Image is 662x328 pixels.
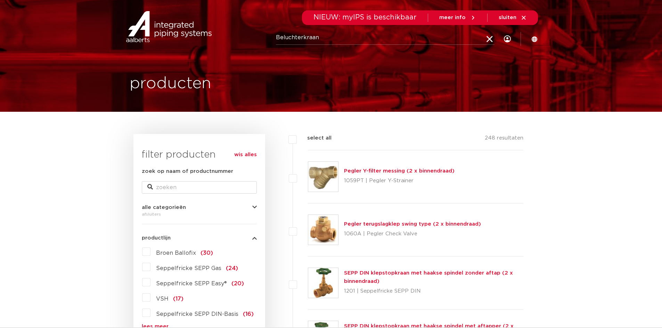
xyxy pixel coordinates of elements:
a: Pegler Y-filter messing (2 x binnendraad) [344,168,455,174]
input: zoeken... [276,31,495,45]
span: sluiten [499,15,516,20]
span: Broen Ballofix [156,250,196,256]
button: alle categorieën [142,205,257,210]
a: sluiten [499,15,527,21]
span: (20) [231,281,244,286]
a: meer info [439,15,476,21]
span: productlijn [142,235,171,241]
label: select all [297,134,332,142]
p: 1059PT | Pegler Y-Strainer [344,175,455,186]
img: Thumbnail for SEPP DIN klepstopkraan met haakse spindel zonder aftap (2 x binnendraad) [308,268,338,298]
a: wis alles [234,151,257,159]
label: zoek op naam of productnummer [142,167,233,176]
span: Seppelfricke SEPP Easy® [156,281,227,286]
div: afsluiters [142,210,257,218]
span: Seppelfricke SEPP DIN-Basis [156,311,238,317]
span: meer info [439,15,466,20]
button: productlijn [142,235,257,241]
span: (17) [173,296,183,302]
a: Pegler terugslagklep swing type (2 x binnendraad) [344,221,481,227]
span: (30) [201,250,213,256]
p: 1060A | Pegler Check Valve [344,228,481,239]
span: alle categorieën [142,205,186,210]
a: SEPP DIN klepstopkraan met haakse spindel zonder aftap (2 x binnendraad) [344,270,513,284]
span: Seppelfricke SEPP Gas [156,266,221,271]
img: Thumbnail for Pegler terugslagklep swing type (2 x binnendraad) [308,215,338,245]
img: Thumbnail for Pegler Y-filter messing (2 x binnendraad) [308,162,338,192]
span: (16) [243,311,254,317]
span: (24) [226,266,238,271]
span: VSH [156,296,169,302]
p: 1201 | Seppelfricke SEPP DIN [344,286,524,297]
input: zoeken [142,181,257,194]
span: NIEUW: myIPS is beschikbaar [313,14,417,21]
p: 248 resultaten [485,134,523,145]
h3: filter producten [142,148,257,162]
h1: producten [130,73,211,95]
